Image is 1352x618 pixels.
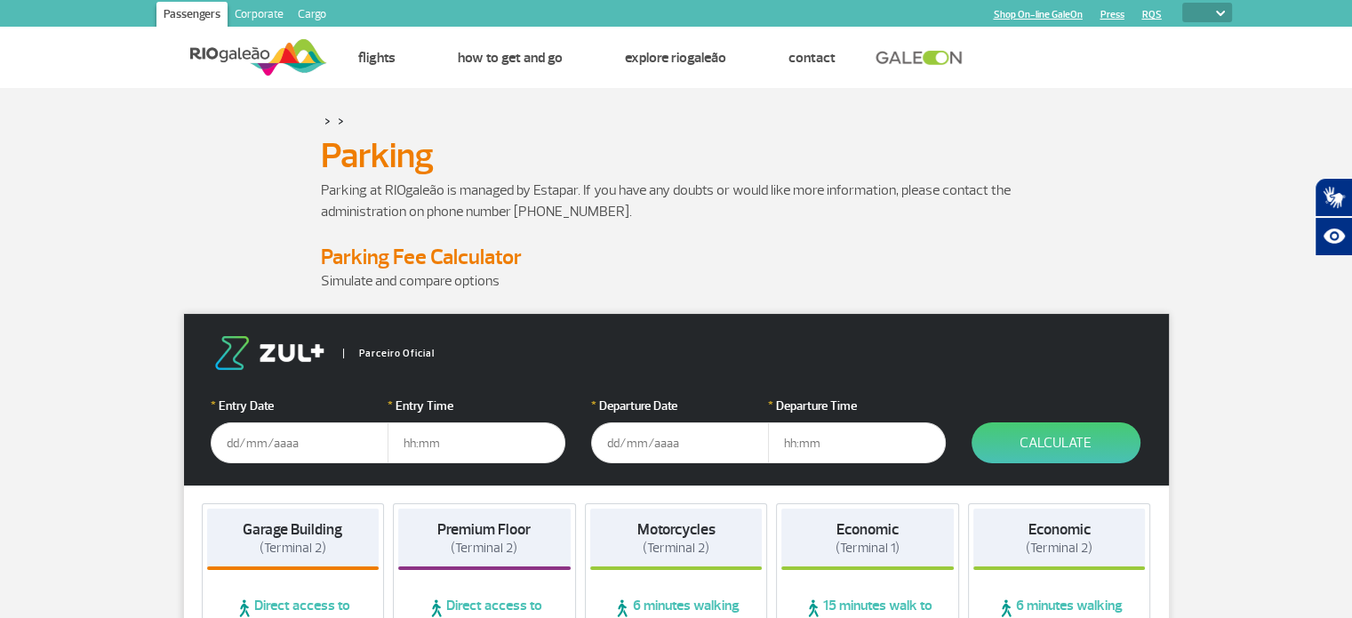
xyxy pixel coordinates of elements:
[972,422,1140,463] button: Calculate
[156,2,228,30] a: Passengers
[324,110,331,131] a: >
[1315,178,1352,256] div: Plugin de acessibilidade da Hand Talk.
[243,520,342,539] strong: Garage Building
[768,397,946,415] label: Departure Time
[260,540,326,557] span: (Terminal 2)
[591,397,769,415] label: Departure Date
[1028,520,1091,539] strong: Economic
[321,244,1032,270] h4: Parking Fee Calculator
[388,422,565,463] input: hh:mm
[768,422,946,463] input: hh:mm
[358,49,396,67] a: Flights
[211,336,328,370] img: logo-zul.png
[1315,217,1352,256] button: Abrir recursos assistivos.
[388,397,565,415] label: Entry Time
[321,180,1032,222] p: Parking at RIOgaleão is managed by Estapar. If you have any doubts or would like more information...
[836,540,900,557] span: (Terminal 1)
[321,270,1032,292] p: Simulate and compare options
[343,349,435,358] span: Parceiro Oficial
[228,2,291,30] a: Corporate
[291,2,333,30] a: Cargo
[625,49,726,67] a: Explore RIOgaleão
[458,49,563,67] a: How to get and go
[1100,9,1124,20] a: Press
[788,49,836,67] a: Contact
[591,422,769,463] input: dd/mm/aaaa
[1142,9,1162,20] a: RQS
[643,540,709,557] span: (Terminal 2)
[1026,540,1092,557] span: (Terminal 2)
[451,540,517,557] span: (Terminal 2)
[211,397,388,415] label: Entry Date
[321,140,1032,171] h1: Parking
[636,520,715,539] strong: Motorcycles
[437,520,531,539] strong: Premium Floor
[338,110,344,131] a: >
[994,9,1083,20] a: Shop On-line GaleOn
[1315,178,1352,217] button: Abrir tradutor de língua de sinais.
[211,422,388,463] input: dd/mm/aaaa
[836,520,899,539] strong: Economic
